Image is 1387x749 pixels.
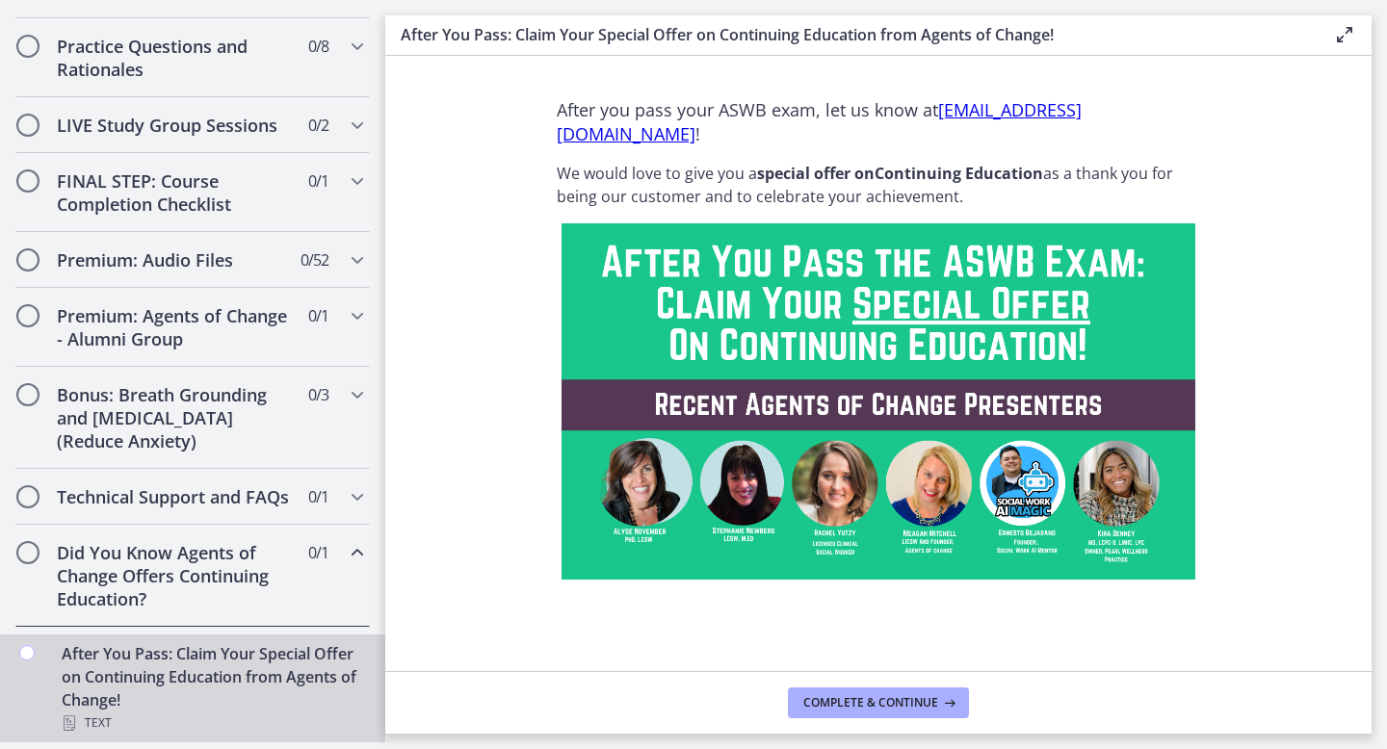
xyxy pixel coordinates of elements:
div: Text [62,711,362,735]
strong: pecial offer on [765,163,875,184]
button: Complete & continue [788,687,969,718]
span: 0 / 52 [301,248,328,271]
span: 0 / 2 [308,114,328,137]
span: 0 / 1 [308,541,328,564]
h2: Technical Support and FAQs [57,485,292,508]
span: 0 / 1 [308,169,328,193]
h2: Bonus: Breath Grounding and [MEDICAL_DATA] (Reduce Anxiety) [57,383,292,452]
img: After_You_Pass_the_ASWB_Exam__Claim_Your_Special_Offer__On_Continuing_Education!.png [562,223,1195,580]
span: After you pass your ASWB exam, let us know at ! [557,98,1082,145]
span: 0 / 8 [308,35,328,58]
a: [EMAIL_ADDRESS][DOMAIN_NAME] [557,98,1082,145]
strong: s [757,163,765,184]
span: 0 / 1 [308,485,328,508]
h2: Practice Questions and Rationales [57,35,292,81]
strong: Continuing Education [875,163,1043,184]
h2: LIVE Study Group Sessions [57,114,292,137]
span: 0 / 3 [308,383,328,406]
h2: FINAL STEP: Course Completion Checklist [57,169,292,216]
span: Complete & continue [803,695,938,710]
h2: Did You Know Agents of Change Offers Continuing Education? [57,541,292,610]
h2: Premium: Audio Files [57,248,292,271]
div: After You Pass: Claim Your Special Offer on Continuing Education from Agents of Change! [62,642,362,735]
h3: After You Pass: Claim Your Special Offer on Continuing Education from Agents of Change! [401,23,1302,46]
p: We would love to give you a as a thank you for being our customer and to celebrate your achievement. [557,162,1200,208]
h2: Premium: Agents of Change - Alumni Group [57,304,292,350]
span: 0 / 1 [308,304,328,327]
